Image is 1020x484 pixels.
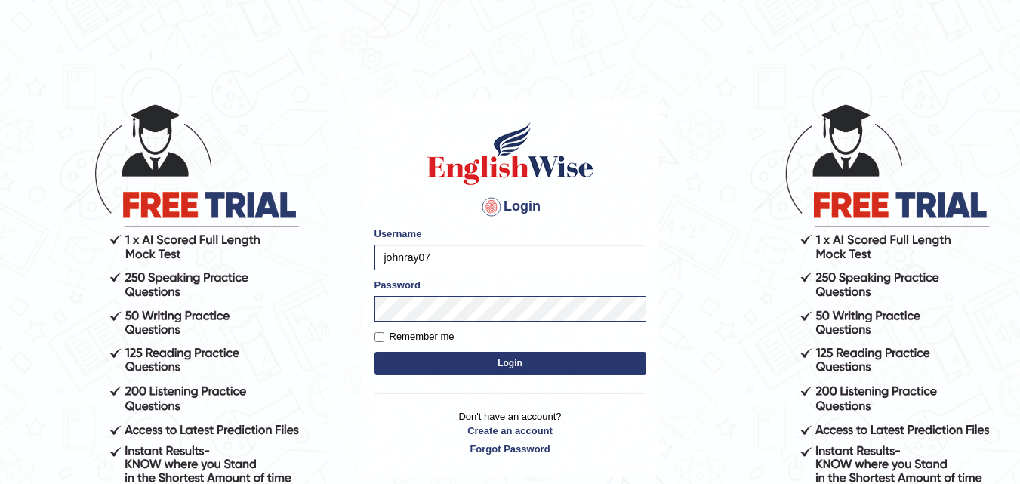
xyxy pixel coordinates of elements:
[374,409,646,456] p: Don't have an account?
[374,424,646,438] a: Create an account
[374,329,455,344] label: Remember me
[374,442,646,456] a: Forgot Password
[374,227,422,241] label: Username
[374,352,646,375] button: Login
[424,119,596,187] img: Logo of English Wise sign in for intelligent practice with AI
[374,195,646,219] h4: Login
[374,332,384,342] input: Remember me
[374,278,421,292] label: Password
